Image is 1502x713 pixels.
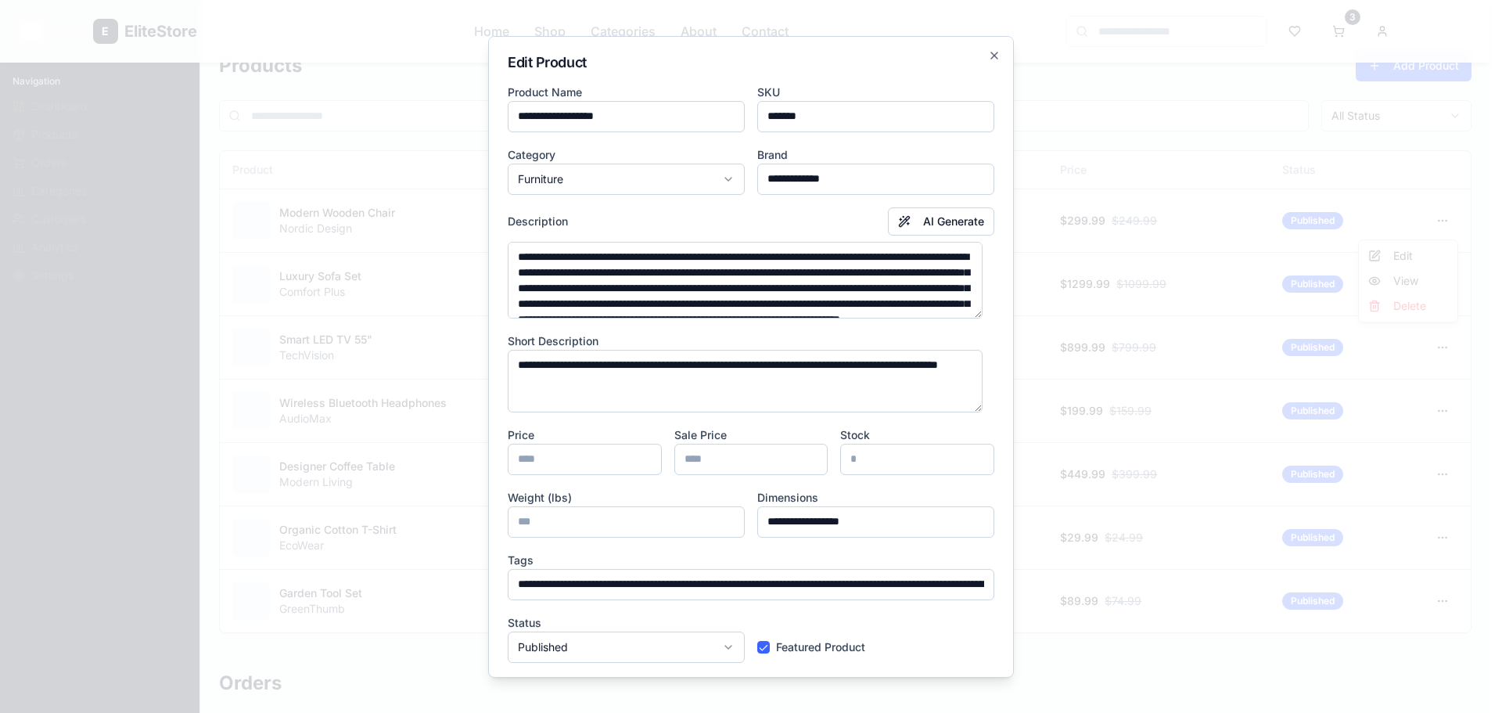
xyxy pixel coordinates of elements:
[776,639,865,655] label: Featured Product
[508,491,572,504] label: Weight (lbs)
[508,85,582,99] label: Product Name
[508,428,534,441] label: Price
[508,334,598,347] label: Short Description
[888,207,994,236] button: AI Generate
[508,616,541,629] label: Status
[674,428,727,441] label: Sale Price
[508,553,534,567] label: Tags
[757,85,780,99] label: SKU
[508,56,994,70] h2: Edit Product
[757,491,818,504] label: Dimensions
[508,214,568,229] label: Description
[840,428,870,441] label: Stock
[508,148,555,161] label: Category
[757,148,788,161] label: Brand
